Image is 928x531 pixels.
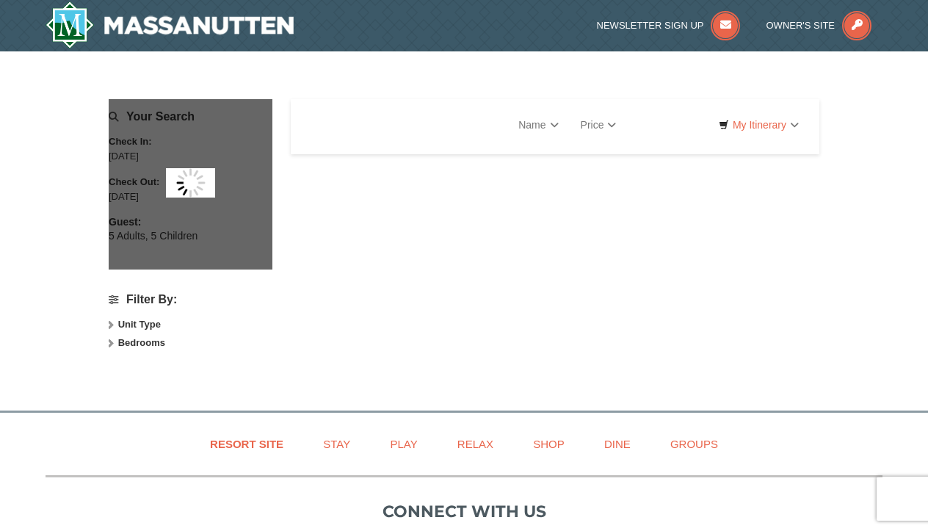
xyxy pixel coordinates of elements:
[118,337,165,348] strong: Bedrooms
[570,110,628,140] a: Price
[709,114,808,136] a: My Itinerary
[192,427,302,460] a: Resort Site
[439,427,512,460] a: Relax
[46,1,294,48] a: Massanutten Resort
[586,427,649,460] a: Dine
[176,168,206,198] img: wait gif
[305,427,369,460] a: Stay
[597,20,741,31] a: Newsletter Sign Up
[652,427,736,460] a: Groups
[597,20,704,31] span: Newsletter Sign Up
[507,110,569,140] a: Name
[766,20,835,31] span: Owner's Site
[109,293,272,306] h4: Filter By:
[46,1,294,48] img: Massanutten Resort Logo
[515,427,583,460] a: Shop
[46,499,882,524] p: Connect with us
[766,20,872,31] a: Owner's Site
[371,427,435,460] a: Play
[118,319,161,330] strong: Unit Type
